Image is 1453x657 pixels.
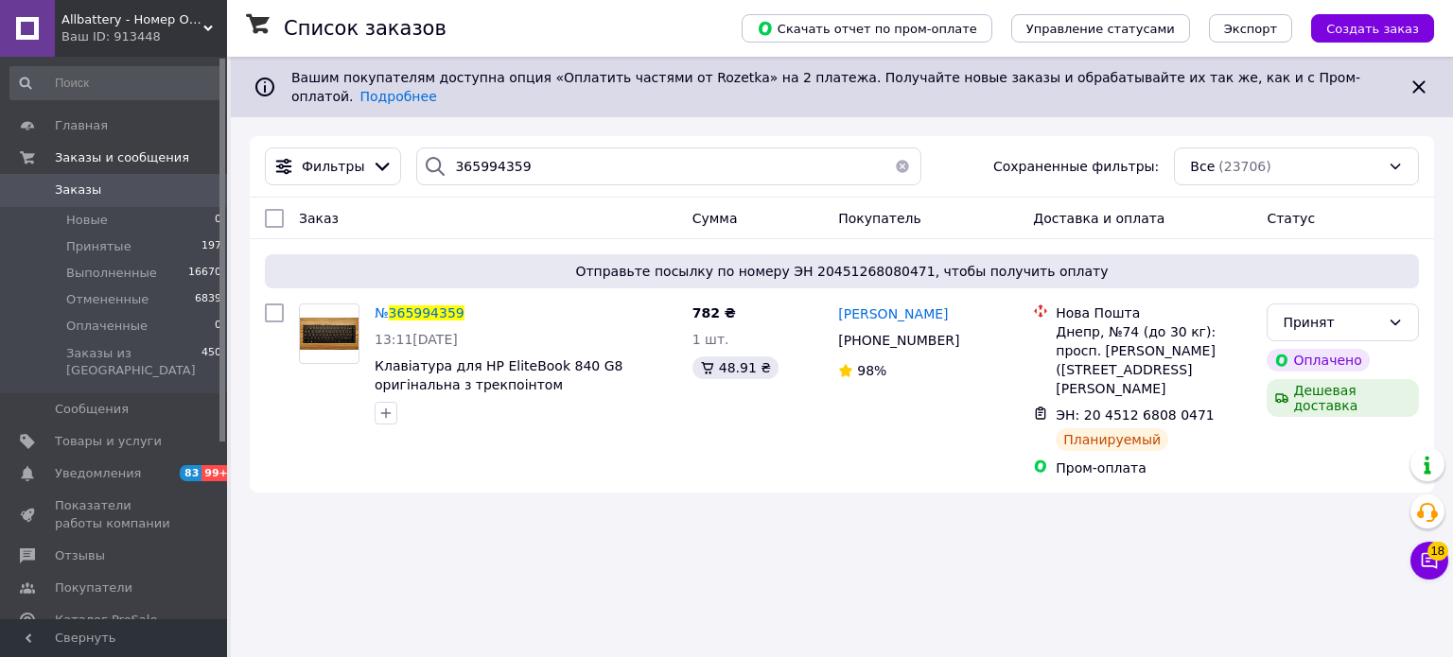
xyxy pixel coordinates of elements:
[1190,157,1215,176] span: Все
[272,262,1411,281] span: Отправьте посылку по номеру ЭН 20451268080471, чтобы получить оплату
[55,547,105,564] span: Отзывы
[1209,14,1292,43] button: Экспорт
[55,149,189,166] span: Заказы и сообщения
[1267,349,1369,372] div: Оплачено
[55,497,175,531] span: Показатели работы компании
[360,89,437,104] a: Подробнее
[1326,22,1419,36] span: Создать заказ
[188,265,221,282] span: 16670
[742,14,992,43] button: Скачать отчет по пром-оплате
[195,291,221,308] span: 6839
[55,465,141,482] span: Уведомления
[692,305,736,320] span: 782 ₴
[55,433,162,450] span: Товары и услуги
[201,465,233,481] span: 99+
[1026,22,1175,36] span: Управление статусами
[55,117,108,134] span: Главная
[389,305,464,320] span: 365994359
[1292,20,1434,35] a: Создать заказ
[757,20,977,37] span: Скачать отчет по пром-оплате
[66,265,157,282] span: Выполненные
[375,305,464,320] a: №365994359
[857,363,886,378] span: 98%
[1311,14,1434,43] button: Создать заказ
[291,70,1360,104] span: Вашим покупателям доступна опция «Оплатить частями от Rozetka» на 2 платежа. Получайте новые зака...
[180,465,201,481] span: 83
[416,147,920,185] input: Поиск по номеру заказа, ФИО покупателя, номеру телефона, Email, номеру накладной
[61,11,203,28] span: Allbattery - Номер Один в Украине в Области Аккумуляторов для Ноутбуков.
[1427,542,1448,561] span: 18
[838,306,948,321] span: [PERSON_NAME]
[66,291,149,308] span: Отмененные
[1056,407,1215,423] span: ЭН: 20 4512 6808 0471
[993,157,1159,176] span: Сохраненные фильтры:
[55,579,132,596] span: Покупатели
[1267,379,1419,417] div: Дешевая доставка
[215,318,221,335] span: 0
[66,345,201,379] span: Заказы из [GEOGRAPHIC_DATA]
[884,147,921,185] button: Очистить
[66,238,131,255] span: Принятые
[1224,22,1277,36] span: Экспорт
[1056,428,1168,451] div: Планируемый
[299,211,339,226] span: Заказ
[55,612,157,629] span: Каталог ProSale
[692,356,779,379] div: 48.91 ₴
[375,305,389,320] span: №
[55,401,129,418] span: Сообщения
[1283,312,1380,333] div: Принят
[1011,14,1190,43] button: Управление статусами
[838,211,921,226] span: Покупатель
[66,318,148,335] span: Оплаченные
[201,345,221,379] span: 450
[375,332,458,347] span: 13:11[DATE]
[1033,211,1164,226] span: Доставка и оплата
[692,332,729,347] span: 1 шт.
[838,304,948,323] a: [PERSON_NAME]
[215,212,221,229] span: 0
[300,318,359,351] img: Фото товару
[1267,211,1315,226] span: Статус
[1218,159,1270,174] span: (23706)
[201,238,221,255] span: 197
[55,182,101,199] span: Заказы
[299,303,359,364] a: Фото товару
[1056,458,1252,477] div: Пром-оплата
[61,28,227,45] div: Ваш ID: 913448
[692,211,738,226] span: Сумма
[375,358,622,392] a: Клавіатура для HP EliteBook 840 G8 оригінальна з трекпоінтом
[66,212,108,229] span: Новые
[9,66,223,100] input: Поиск
[302,157,364,176] span: Фильтры
[1410,542,1448,579] button: Чат с покупателем18
[284,17,446,40] h1: Список заказов
[1056,303,1252,322] div: Нова Пошта
[1056,322,1252,398] div: Днепр, №74 (до 30 кг): просп. [PERSON_NAME] ([STREET_ADDRESS][PERSON_NAME]
[838,333,959,348] span: [PHONE_NUMBER]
